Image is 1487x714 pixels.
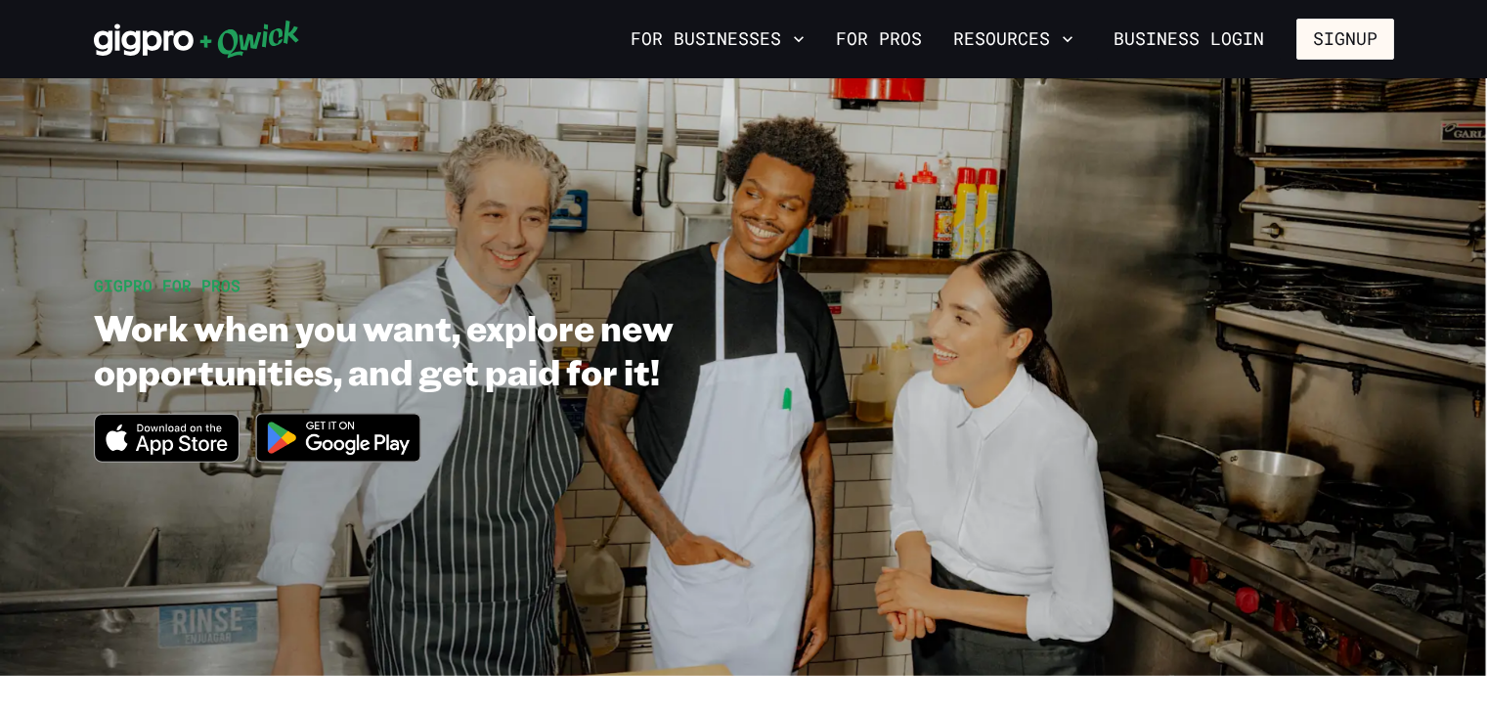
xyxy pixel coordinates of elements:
[94,305,874,393] h1: Work when you want, explore new opportunities, and get paid for it!
[94,275,241,295] span: GIGPRO FOR PROS
[623,22,812,56] button: For Businesses
[1296,19,1394,60] button: Signup
[243,401,433,474] img: Get it on Google Play
[828,22,930,56] a: For Pros
[1097,19,1281,60] a: Business Login
[945,22,1081,56] button: Resources
[94,446,241,467] a: Download on the App Store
